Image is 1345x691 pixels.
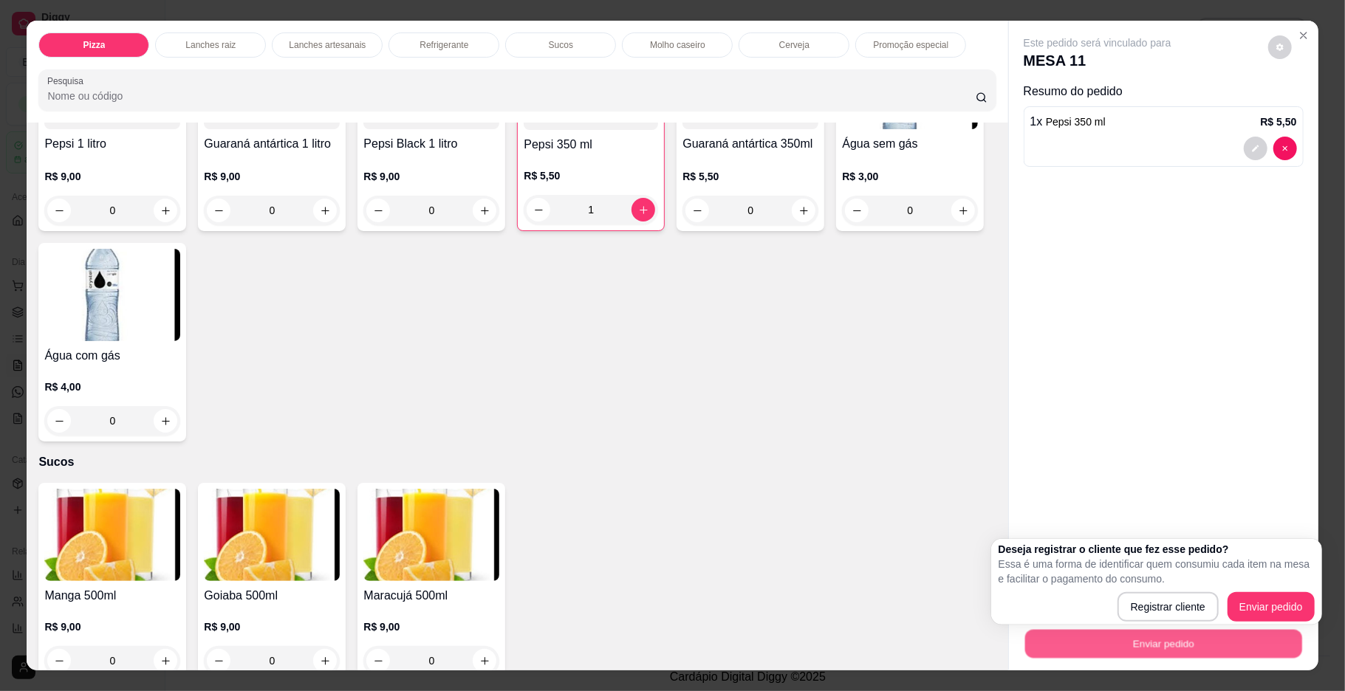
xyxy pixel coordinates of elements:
button: decrease-product-quantity [207,649,230,673]
button: Enviar pedido [1228,592,1315,622]
p: Sucos [549,39,573,51]
h4: Água com gás [44,347,180,365]
p: Pizza [83,39,105,51]
button: decrease-product-quantity [527,198,550,221]
p: Sucos [38,453,996,471]
p: R$ 4,00 [44,379,180,394]
p: Lanches raiz [185,39,236,51]
button: decrease-product-quantity [47,649,71,673]
button: decrease-product-quantity [685,199,709,222]
p: Cerveja [779,39,810,51]
span: Pepsi 350 ml [1046,116,1106,128]
button: increase-product-quantity [313,649,337,673]
p: Promoção especial [873,39,948,51]
button: increase-product-quantity [154,649,177,673]
h4: Maracujá 500ml [363,587,499,605]
button: decrease-product-quantity [1268,35,1292,59]
p: MESA 11 [1024,50,1171,71]
button: decrease-product-quantity [47,409,71,433]
h4: Goiaba 500ml [204,587,340,605]
p: R$ 5,50 [682,169,818,184]
p: R$ 9,00 [204,169,340,184]
button: decrease-product-quantity [1244,137,1267,160]
button: increase-product-quantity [951,199,975,222]
h4: Guaraná antártica 350ml [682,135,818,153]
p: R$ 3,00 [842,169,978,184]
button: increase-product-quantity [632,198,655,221]
img: product-image [44,489,180,581]
h2: Deseja registrar o cliente que fez esse pedido? [999,542,1315,557]
p: R$ 5,50 [1261,114,1297,129]
h4: Guaraná antártica 1 litro [204,135,340,153]
h4: Pepsi 350 ml [524,136,658,154]
p: R$ 9,00 [363,619,499,634]
button: decrease-product-quantity [47,199,71,222]
input: Pesquisa [47,89,975,103]
img: product-image [204,489,340,581]
button: increase-product-quantity [792,199,815,222]
p: Lanches artesanais [289,39,366,51]
button: decrease-product-quantity [366,649,390,673]
img: product-image [363,489,499,581]
button: decrease-product-quantity [1273,137,1297,160]
img: product-image [44,249,180,341]
button: decrease-product-quantity [207,199,230,222]
h4: Manga 500ml [44,587,180,605]
p: Este pedido será vinculado para [1024,35,1171,50]
label: Pesquisa [47,75,89,87]
p: R$ 9,00 [44,169,180,184]
p: Essa é uma forma de identificar quem consumiu cada item na mesa e facilitar o pagamento do consumo. [999,557,1315,586]
p: R$ 9,00 [363,169,499,184]
button: increase-product-quantity [473,199,496,222]
p: R$ 9,00 [204,619,340,634]
p: 1 x [1030,113,1106,131]
h4: Pepsi Black 1 litro [363,135,499,153]
button: increase-product-quantity [154,409,177,433]
button: decrease-product-quantity [366,199,390,222]
button: increase-product-quantity [154,199,177,222]
h4: Pepsi 1 litro [44,135,180,153]
h4: Água sem gás [842,135,978,153]
p: R$ 5,50 [524,168,658,183]
button: increase-product-quantity [313,199,337,222]
button: decrease-product-quantity [845,199,869,222]
button: Close [1292,24,1315,47]
button: Enviar pedido [1024,630,1301,659]
p: Refrigerante [420,39,468,51]
p: R$ 9,00 [44,619,180,634]
p: Molho caseiro [650,39,705,51]
p: Resumo do pedido [1024,83,1304,100]
button: Registrar cliente [1118,592,1219,622]
button: increase-product-quantity [473,649,496,673]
